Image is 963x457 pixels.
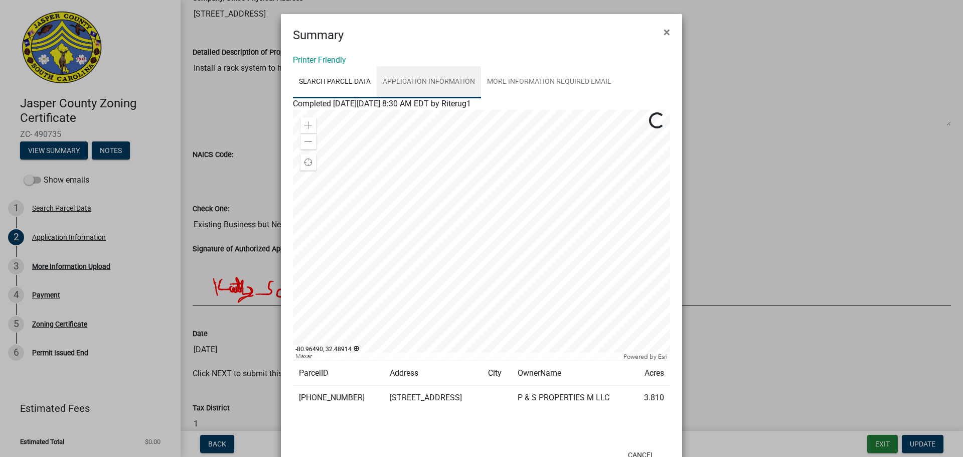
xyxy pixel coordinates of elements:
td: P & S PROPERTIES M LLC [512,386,632,410]
a: Printer Friendly [293,55,346,65]
td: Address [384,361,482,386]
h4: Summary [293,26,344,44]
a: Esri [658,353,668,360]
td: Acres [632,361,670,386]
div: Maxar [293,353,621,361]
a: Application Information [377,66,481,98]
div: Zoom out [300,133,316,149]
span: × [664,25,670,39]
div: Powered by [621,353,670,361]
button: Close [656,18,678,46]
td: ParcelID [293,361,384,386]
td: City [482,361,512,386]
td: [STREET_ADDRESS] [384,386,482,410]
a: Search Parcel Data [293,66,377,98]
span: Completed [DATE][DATE] 8:30 AM EDT by Riterug1 [293,99,471,108]
td: OwnerName [512,361,632,386]
div: Find my location [300,155,316,171]
div: Zoom in [300,117,316,133]
a: More Information Required Email [481,66,617,98]
td: 3.810 [632,386,670,410]
td: [PHONE_NUMBER] [293,386,384,410]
